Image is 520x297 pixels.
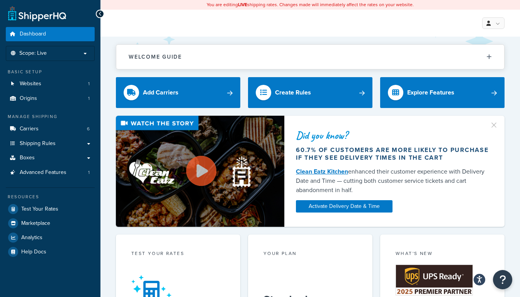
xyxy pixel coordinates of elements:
[20,95,37,102] span: Origins
[6,231,95,245] a: Analytics
[6,216,95,230] a: Marketplace
[6,69,95,75] div: Basic Setup
[6,137,95,151] a: Shipping Rules
[296,130,493,141] div: Did you know?
[131,250,225,259] div: Test your rates
[296,146,493,162] div: 60.7% of customers are more likely to purchase if they see delivery times in the cart
[129,54,182,60] h2: Welcome Guide
[19,50,47,57] span: Scope: Live
[238,1,247,8] b: LIVE
[116,45,504,69] button: Welcome Guide
[88,95,90,102] span: 1
[6,165,95,180] a: Advanced Features1
[21,249,46,255] span: Help Docs
[248,77,372,108] a: Create Rules
[6,91,95,106] li: Origins
[20,31,46,37] span: Dashboard
[6,77,95,91] a: Websites1
[407,87,454,98] div: Explore Features
[296,167,348,176] a: Clean Eatz Kitchen
[88,169,90,176] span: 1
[6,113,95,120] div: Manage Shipping
[275,87,311,98] div: Create Rules
[21,220,50,227] span: Marketplace
[143,87,178,98] div: Add Carriers
[21,235,42,241] span: Analytics
[21,206,58,213] span: Test Your Rates
[380,77,505,108] a: Explore Features
[6,194,95,200] div: Resources
[6,91,95,106] a: Origins1
[20,155,35,161] span: Boxes
[6,151,95,165] a: Boxes
[116,116,284,227] img: Video thumbnail
[6,27,95,41] a: Dashboard
[296,167,493,195] div: enhanced their customer experience with Delivery Date and Time — cutting both customer service ti...
[88,81,90,87] span: 1
[6,202,95,216] a: Test Your Rates
[6,165,95,180] li: Advanced Features
[6,245,95,259] a: Help Docs
[20,81,41,87] span: Websites
[6,122,95,136] a: Carriers6
[116,77,240,108] a: Add Carriers
[296,200,393,213] a: Activate Delivery Date & Time
[6,122,95,136] li: Carriers
[20,169,66,176] span: Advanced Features
[6,77,95,91] li: Websites
[87,126,90,132] span: 6
[493,270,512,289] button: Open Resource Center
[20,126,39,132] span: Carriers
[20,140,56,147] span: Shipping Rules
[396,250,489,259] div: What's New
[263,250,357,259] div: Your Plan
